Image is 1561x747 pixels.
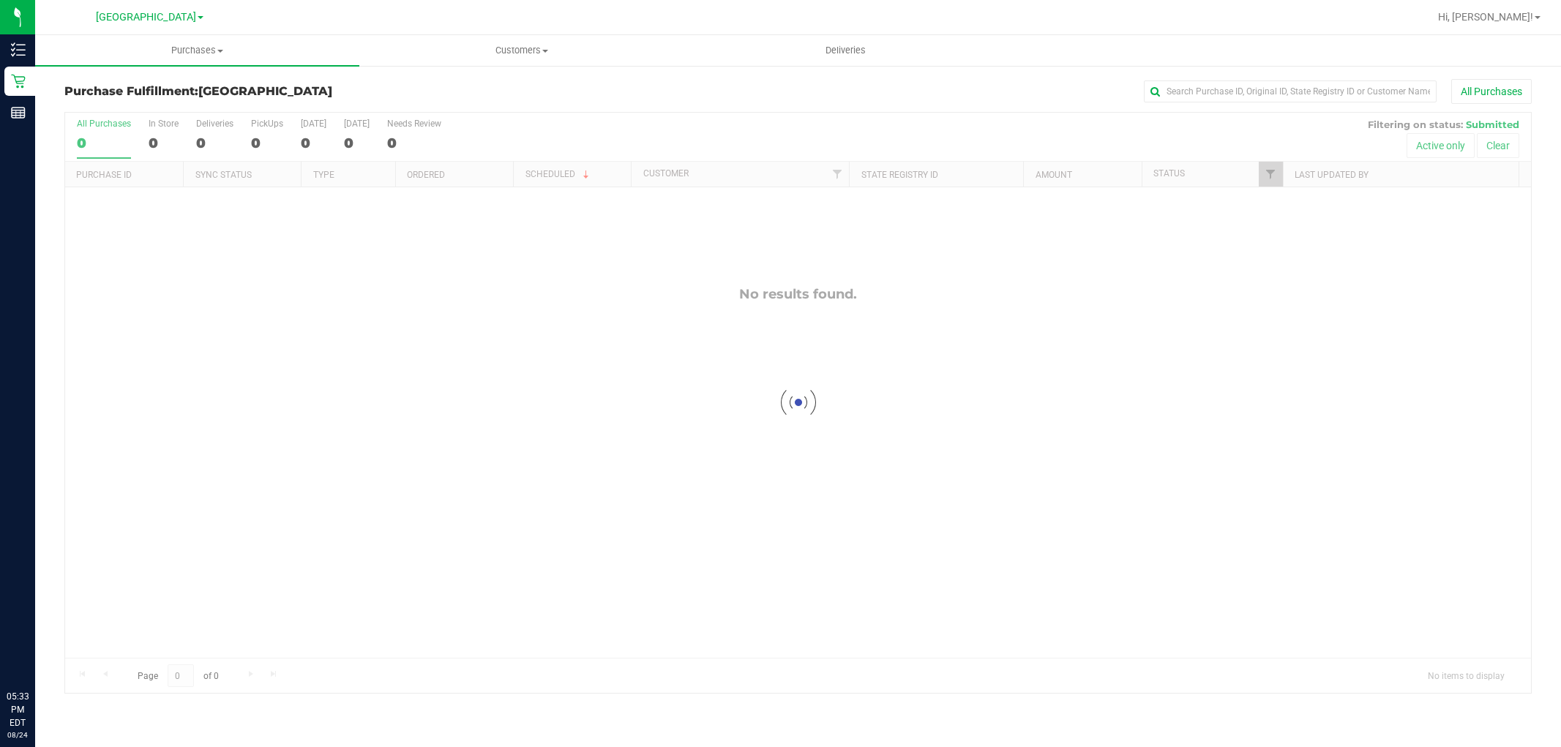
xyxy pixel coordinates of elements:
[1451,79,1532,104] button: All Purchases
[684,35,1008,66] a: Deliveries
[806,44,886,57] span: Deliveries
[7,690,29,729] p: 05:33 PM EDT
[7,729,29,740] p: 08/24
[64,85,553,98] h3: Purchase Fulfillment:
[96,11,196,23] span: [GEOGRAPHIC_DATA]
[15,630,59,674] iframe: Resource center
[11,42,26,57] inline-svg: Inventory
[11,105,26,120] inline-svg: Reports
[360,44,683,57] span: Customers
[1438,11,1533,23] span: Hi, [PERSON_NAME]!
[35,44,359,57] span: Purchases
[1144,80,1437,102] input: Search Purchase ID, Original ID, State Registry ID or Customer Name...
[359,35,684,66] a: Customers
[43,628,61,645] iframe: Resource center unread badge
[198,84,332,98] span: [GEOGRAPHIC_DATA]
[35,35,359,66] a: Purchases
[11,74,26,89] inline-svg: Retail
